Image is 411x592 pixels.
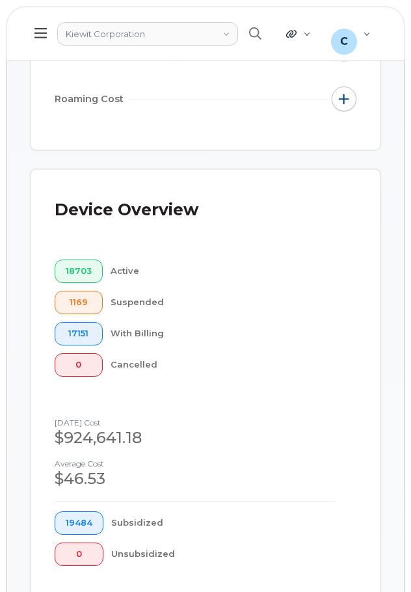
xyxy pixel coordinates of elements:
span: 1169 [66,297,92,308]
div: Active [111,260,336,283]
div: Carson.Cowan [322,21,380,47]
span: Roaming Cost [55,92,127,106]
button: 18703 [55,260,103,283]
span: 0 [66,549,92,559]
h4: [DATE] cost [55,418,336,427]
span: 19484 [66,518,92,528]
div: Unsubsidized [111,543,336,566]
div: Subsidized [111,511,336,535]
div: $924,641.18 [55,427,336,449]
span: C [340,34,348,49]
span: 17151 [66,329,92,339]
button: 0 [55,353,103,377]
div: Quicklinks [277,21,319,47]
button: 0 [55,543,103,566]
button: 17151 [55,322,103,345]
div: $46.53 [55,468,336,490]
iframe: Messenger Launcher [354,535,401,582]
div: Cancelled [111,353,336,377]
div: Suspended [111,291,336,314]
span: 18703 [66,266,92,276]
div: With Billing [111,322,336,345]
button: 1169 [55,291,103,314]
div: Device Overview [55,193,198,227]
span: 0 [66,360,92,370]
h4: Average cost [55,459,336,468]
button: 19484 [55,511,103,535]
a: Kiewit Corporation [57,22,238,46]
